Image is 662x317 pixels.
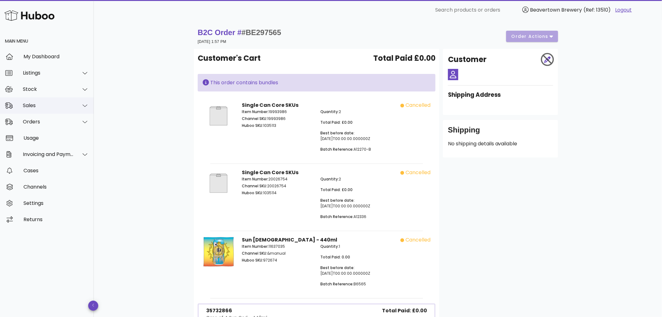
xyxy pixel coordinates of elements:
[242,109,268,114] span: Item Number:
[242,244,268,249] span: Item Number:
[320,281,354,287] span: Batch Reference:
[198,28,281,37] strong: B2C Order #
[23,86,74,92] div: Stock
[320,214,354,219] span: Batch Reference:
[23,200,89,206] div: Settings
[320,281,391,287] p: B6565
[320,214,391,220] p: A12336
[242,101,298,109] strong: Single Can Core SKUs
[4,9,54,22] img: Huboo Logo
[405,101,430,109] div: cancelled
[320,120,353,125] span: Total Paid: £0.00
[242,176,313,182] p: 20026754
[320,198,391,209] p: [DATE]T00:00:00.000000Z
[242,190,263,195] span: Huboo SKU:
[203,79,430,86] div: This order contains bundles
[448,140,553,148] p: No shipping details available
[203,236,234,268] img: Product Image
[23,135,89,141] div: Usage
[198,53,261,64] span: Customer's Cart
[242,183,267,189] span: Channel SKU:
[242,123,313,128] p: 1035113
[615,6,632,14] a: Logout
[448,125,553,140] div: Shipping
[23,168,89,174] div: Cases
[242,244,313,249] p: 11637035
[242,123,263,128] span: Huboo SKU:
[320,130,354,136] span: Best before date:
[320,147,354,152] span: Batch Reference:
[242,251,267,256] span: Channel SKU:
[320,244,391,249] p: 1
[242,236,337,243] strong: Sun [DEMOGRAPHIC_DATA] - 440ml
[242,28,281,37] span: #BE297565
[405,236,430,244] div: cancelled
[242,183,313,189] p: 20026754
[203,169,234,198] img: Product Image
[242,257,263,263] span: Huboo SKU:
[23,102,74,108] div: Sales
[405,169,430,176] div: cancelled
[23,70,74,76] div: Listings
[373,53,435,64] span: Total Paid £0.00
[242,116,313,122] p: 19993986
[23,216,89,222] div: Returns
[242,109,313,115] p: 19993986
[242,176,268,182] span: Item Number:
[23,151,74,157] div: Invoicing and Payments
[320,176,339,182] span: Quantity:
[320,109,339,114] span: Quantity:
[23,54,89,60] div: My Dashboard
[242,116,267,121] span: Channel SKU:
[23,119,74,125] div: Orders
[23,184,89,190] div: Channels
[242,190,313,196] p: 1035114
[320,265,354,270] span: Best before date:
[320,198,354,203] span: Best before date:
[242,257,313,263] p: 972674
[320,176,391,182] p: 2
[382,307,427,314] span: Total Paid: £0.00
[198,39,226,44] small: [DATE] 1:57 PM
[320,187,353,192] span: Total Paid: £0.00
[530,6,582,13] span: Beavertown Brewery
[203,101,234,130] img: Product Image
[206,307,267,314] div: 35732866
[320,147,391,152] p: A12270-B
[448,54,486,65] h2: Customer
[320,130,391,142] p: [DATE]T00:00:00.000000Z
[320,265,391,276] p: [DATE]T00:00:00.000000Z
[448,91,553,99] h3: Shipping Address
[320,244,339,249] span: Quantity:
[584,6,611,13] span: (Ref: 13510)
[242,251,313,256] p: &manual
[242,169,298,176] strong: Single Can Core SKUs
[320,109,391,115] p: 2
[320,254,350,260] span: Total Paid: 0.00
